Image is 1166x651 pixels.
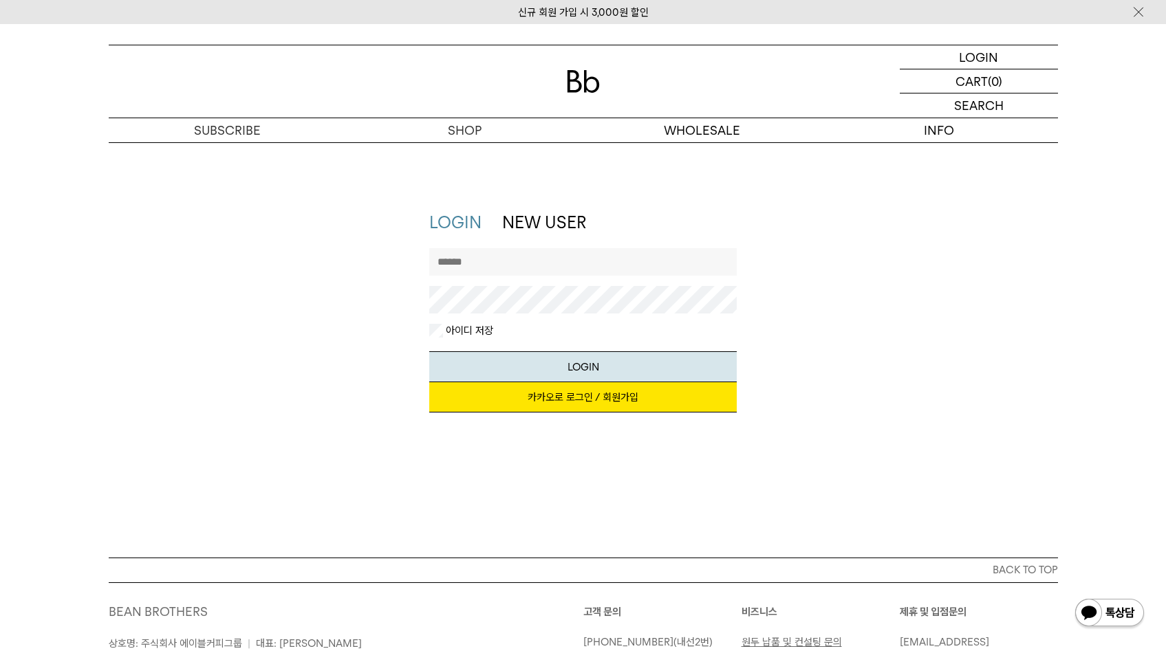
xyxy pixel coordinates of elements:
[429,382,737,412] a: 카카오로 로그인 / 회원가입
[583,118,821,142] p: WHOLESALE
[988,69,1002,93] p: (0)
[583,604,742,620] p: 고객 문의
[742,604,900,620] p: 비즈니스
[900,69,1058,93] a: CART (0)
[821,118,1058,142] p: INFO
[502,212,586,232] a: NEW USER
[429,351,737,382] button: LOGIN
[956,69,988,93] p: CART
[518,6,649,19] a: 신규 회원 가입 시 3,000원 할인
[954,93,1004,118] p: SEARCH
[959,45,998,69] p: LOGIN
[443,324,493,338] label: 아이디 저장
[109,637,242,650] span: 상호명: 주식회사 에이블커피그룹
[900,45,1058,69] a: LOGIN
[900,604,1058,620] p: 제휴 및 입점문의
[429,212,482,232] a: LOGIN
[742,636,842,648] a: 원두 납품 및 컨설팅 문의
[346,118,583,142] a: SHOP
[567,70,600,93] img: 로고
[109,604,208,619] a: BEAN BROTHERS
[248,637,250,650] span: |
[109,118,346,142] a: SUBSCRIBE
[109,558,1058,582] button: BACK TO TOP
[256,637,362,650] span: 대표: [PERSON_NAME]
[1074,597,1145,630] img: 카카오톡 채널 1:1 채팅 버튼
[583,636,673,648] a: [PHONE_NUMBER]
[583,634,735,650] p: (내선2번)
